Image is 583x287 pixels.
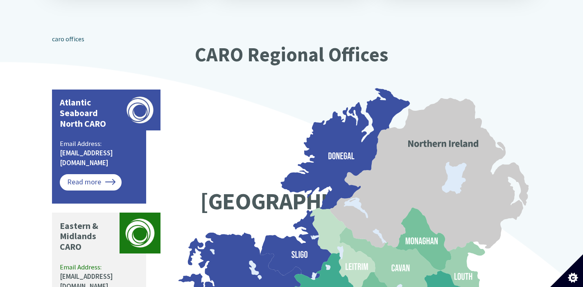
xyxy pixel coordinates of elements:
[60,148,113,167] a: [EMAIL_ADDRESS][DOMAIN_NAME]
[60,139,140,168] p: Email Address:
[52,35,84,43] a: caro offices
[200,186,410,216] text: [GEOGRAPHIC_DATA]
[60,97,115,129] p: Atlantic Seaboard North CARO
[550,254,583,287] button: Set cookie preferences
[60,221,115,253] p: Eastern & Midlands CARO
[52,44,531,65] h2: CARO Regional Offices
[60,174,122,191] a: Read more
